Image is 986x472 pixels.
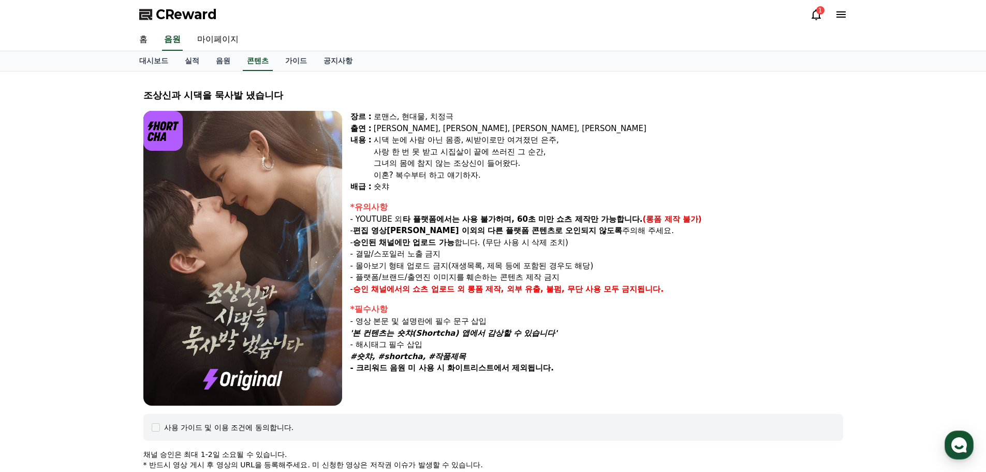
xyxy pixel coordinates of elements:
[143,460,843,470] p: * 반드시 영상 게시 후 영상의 URL을 등록해주세요. 미 신청한 영상은 저작권 이슈가 발생할 수 있습니다.
[243,51,273,71] a: 콘텐츠
[277,51,315,71] a: 가이드
[315,51,361,71] a: 공지사항
[131,29,156,51] a: 홈
[488,226,623,235] strong: 다른 플랫폼 콘텐츠로 오인되지 않도록
[374,158,843,169] div: 그녀의 몸에 참지 않는 조상신이 들어왔다.
[374,181,843,193] div: 숏챠
[33,344,39,352] span: 홈
[143,111,342,406] img: video
[350,111,372,123] div: 장르 :
[189,29,247,51] a: 마이페이지
[350,134,372,181] div: 내용 :
[816,6,825,15] div: 1
[134,328,199,354] a: 설정
[143,449,843,460] p: 채널 승인은 최대 1-2일 소요될 수 있습니다.
[95,345,107,353] span: 대화
[374,134,843,146] div: 시댁 눈에 사람 아닌 몸종, 씨받이로만 여겨졌던 은주,
[403,214,643,224] strong: 타 플랫폼에서는 사용 불가하며, 60초 미만 쇼츠 제작만 가능합니다.
[350,303,843,316] div: *필수사항
[350,225,843,237] p: - 주의해 주세요.
[374,111,843,123] div: 로맨스, 현대물, 치정극
[374,146,843,158] div: 사랑 한 번 못 받고 시집살이 끝에 쓰러진 그 순간,
[643,214,702,224] strong: (롱폼 제작 불가)
[353,238,454,247] strong: 승인된 채널에만 업로드 가능
[3,328,68,354] a: 홈
[350,237,843,249] p: - 합니다. (무단 사용 시 삭제 조치)
[162,29,183,51] a: 음원
[350,352,466,361] em: #숏챠, #shortcha, #작품제목
[164,422,294,433] div: 사용 가이드 및 이용 조건에 동의합니다.
[350,316,843,327] p: - 영상 본문 및 설명란에 필수 문구 삽입
[350,328,557,338] em: '본 컨텐츠는 숏챠(Shortcha) 앱에서 감상할 수 있습니다'
[350,363,554,373] strong: - 크리워드 음원 미 사용 시 화이트리스트에서 제외됩니다.
[131,51,176,71] a: 대시보드
[143,111,183,151] img: logo
[350,181,372,193] div: 배급 :
[350,213,843,225] p: - YOUTUBE 외
[350,260,843,272] p: - 몰아보기 형태 업로드 금지(재생목록, 제목 등에 포함된 경우도 해당)
[156,6,217,23] span: CReward
[143,88,843,103] div: 조상신과 시댁을 묵사발 냈습니다
[350,201,843,213] div: *유의사항
[810,8,822,21] a: 1
[350,123,372,135] div: 출연 :
[353,284,465,294] strong: 승인 채널에서의 쇼츠 업로드 외
[374,169,843,181] div: 이혼? 복수부터 하고 얘기하자.
[467,284,664,294] strong: 롱폼 제작, 외부 유출, 불펌, 무단 사용 모두 금지됩니다.
[353,226,485,235] strong: 편집 영상[PERSON_NAME] 이외의
[160,344,172,352] span: 설정
[176,51,208,71] a: 실적
[350,339,843,351] p: - 해시태그 필수 삽입
[208,51,239,71] a: 음원
[350,271,843,283] p: - 플랫폼/브랜드/출연진 이미지를 훼손하는 콘텐츠 제작 금지
[350,283,843,295] p: -
[374,123,843,135] div: [PERSON_NAME], [PERSON_NAME], [PERSON_NAME], [PERSON_NAME]
[350,248,843,260] p: - 결말/스포일러 노출 금지
[68,328,134,354] a: 대화
[139,6,217,23] a: CReward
